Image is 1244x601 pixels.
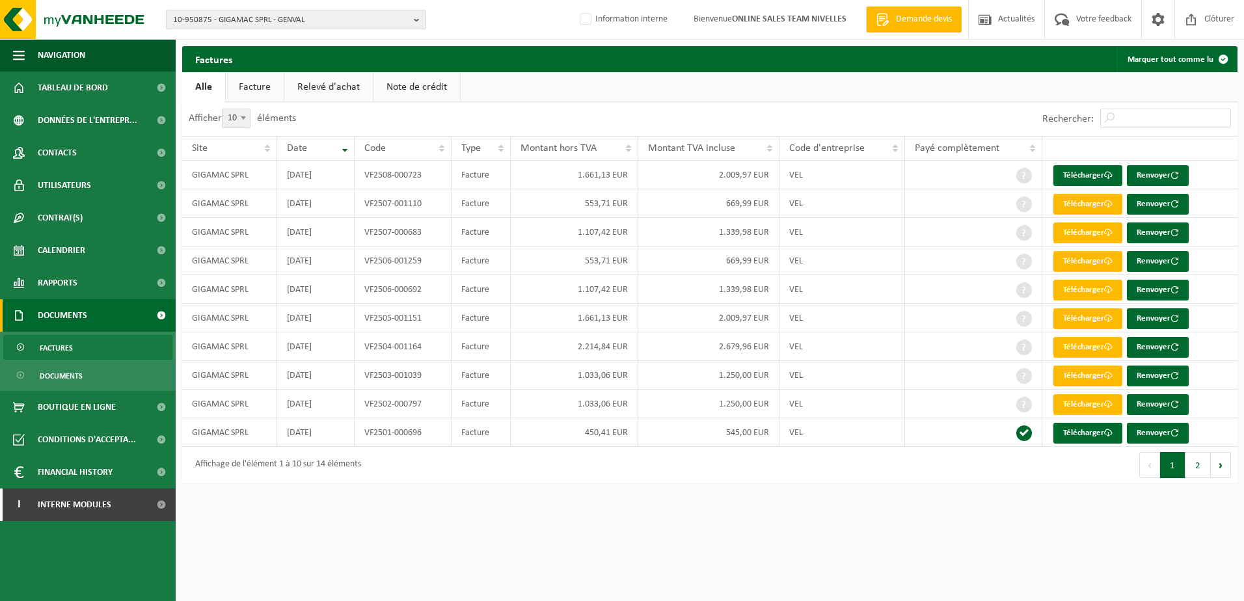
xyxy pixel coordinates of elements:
[452,390,511,418] td: Facture
[452,275,511,304] td: Facture
[277,304,355,332] td: [DATE]
[1053,194,1122,215] a: Télécharger
[1053,165,1122,186] a: Télécharger
[182,418,277,447] td: GIGAMAC SPRL
[638,361,779,390] td: 1.250,00 EUR
[1042,114,1094,124] label: Rechercher:
[355,418,452,447] td: VF2501-000696
[1185,452,1211,478] button: 2
[779,161,906,189] td: VEL
[277,247,355,275] td: [DATE]
[452,332,511,361] td: Facture
[1053,308,1122,329] a: Télécharger
[452,189,511,218] td: Facture
[779,304,906,332] td: VEL
[511,275,638,304] td: 1.107,42 EUR
[732,14,846,24] strong: ONLINE SALES TEAM NIVELLES
[355,332,452,361] td: VF2504-001164
[461,143,481,154] span: Type
[1053,222,1122,243] a: Télécharger
[779,418,906,447] td: VEL
[866,7,962,33] a: Demande devis
[638,189,779,218] td: 669,99 EUR
[277,361,355,390] td: [DATE]
[779,247,906,275] td: VEL
[355,161,452,189] td: VF2508-000723
[38,137,77,169] span: Contacts
[1053,280,1122,300] a: Télécharger
[1053,251,1122,272] a: Télécharger
[284,72,373,102] a: Relevé d'achat
[452,161,511,189] td: Facture
[779,275,906,304] td: VEL
[638,275,779,304] td: 1.339,98 EUR
[355,275,452,304] td: VF2506-000692
[638,304,779,332] td: 2.009,97 EUR
[355,247,452,275] td: VF2506-001259
[182,275,277,304] td: GIGAMAC SPRL
[38,267,77,299] span: Rapports
[192,143,208,154] span: Site
[40,336,73,360] span: Factures
[1211,452,1231,478] button: Next
[638,161,779,189] td: 2.009,97 EUR
[166,10,426,29] button: 10-950875 - GIGAMAC SPRL - GENVAL
[40,364,83,388] span: Documents
[1127,222,1189,243] button: Renvoyer
[38,488,111,521] span: Interne modules
[38,104,137,137] span: Données de l'entrepr...
[277,418,355,447] td: [DATE]
[3,335,172,360] a: Factures
[1127,308,1189,329] button: Renvoyer
[511,189,638,218] td: 553,71 EUR
[779,390,906,418] td: VEL
[1139,452,1160,478] button: Previous
[511,332,638,361] td: 2.214,84 EUR
[1053,366,1122,386] a: Télécharger
[38,423,136,456] span: Conditions d'accepta...
[1117,46,1236,72] button: Marquer tout comme lu
[452,304,511,332] td: Facture
[287,143,307,154] span: Date
[1127,194,1189,215] button: Renvoyer
[223,109,250,127] span: 10
[452,361,511,390] td: Facture
[1127,366,1189,386] button: Renvoyer
[1053,423,1122,444] a: Télécharger
[364,143,386,154] span: Code
[511,361,638,390] td: 1.033,06 EUR
[638,332,779,361] td: 2.679,96 EUR
[182,332,277,361] td: GIGAMAC SPRL
[511,161,638,189] td: 1.661,13 EUR
[38,169,91,202] span: Utilisateurs
[182,189,277,218] td: GIGAMAC SPRL
[1127,337,1189,358] button: Renvoyer
[638,418,779,447] td: 545,00 EUR
[893,13,955,26] span: Demande devis
[1127,423,1189,444] button: Renvoyer
[277,161,355,189] td: [DATE]
[182,161,277,189] td: GIGAMAC SPRL
[373,72,460,102] a: Note de crédit
[511,390,638,418] td: 1.033,06 EUR
[189,113,296,124] label: Afficher éléments
[452,218,511,247] td: Facture
[226,72,284,102] a: Facture
[779,189,906,218] td: VEL
[182,72,225,102] a: Alle
[511,418,638,447] td: 450,41 EUR
[915,143,999,154] span: Payé complètement
[182,46,245,72] h2: Factures
[638,218,779,247] td: 1.339,98 EUR
[1053,394,1122,415] a: Télécharger
[452,418,511,447] td: Facture
[355,361,452,390] td: VF2503-001039
[277,332,355,361] td: [DATE]
[13,488,25,521] span: I
[277,390,355,418] td: [DATE]
[38,456,113,488] span: Financial History
[182,218,277,247] td: GIGAMAC SPRL
[182,390,277,418] td: GIGAMAC SPRL
[277,189,355,218] td: [DATE]
[511,304,638,332] td: 1.661,13 EUR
